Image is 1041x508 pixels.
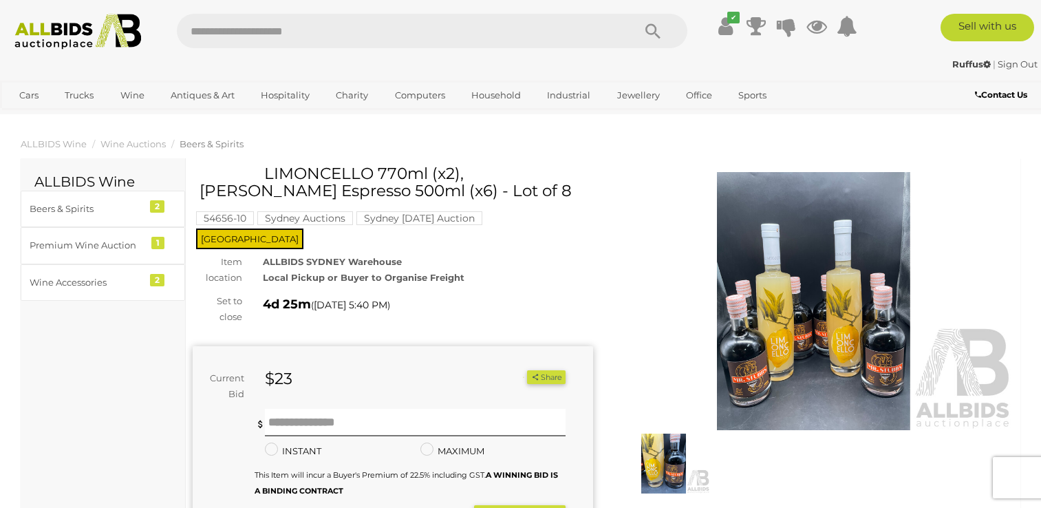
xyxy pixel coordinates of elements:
a: Wine [111,84,153,107]
a: Jewellery [608,84,669,107]
div: 2 [150,274,164,286]
a: Cars [10,84,47,107]
a: Antiques & Art [162,84,244,107]
a: Sign Out [998,59,1038,70]
div: Current Bid [193,370,255,403]
button: Search [619,14,687,48]
small: This Item will incur a Buyer's Premium of 22.5% including GST. [255,470,558,496]
a: 54656-10 [196,213,254,224]
strong: ALLBIDS SYDNEY Warehouse [263,256,402,267]
h2: ALLBIDS Wine [34,174,171,189]
div: Wine Accessories [30,275,143,290]
a: Hospitality [252,84,319,107]
div: Premium Wine Auction [30,237,143,253]
a: Sports [729,84,775,107]
li: Watch this item [511,370,525,384]
a: Industrial [538,84,599,107]
a: Beers & Spirits [180,138,244,149]
a: Office [677,84,721,107]
div: Item location [182,254,253,286]
a: Household [462,84,530,107]
strong: 4d 25m [263,297,311,312]
strong: Ruffus [952,59,991,70]
a: Beers & Spirits 2 [21,191,185,227]
mark: 54656-10 [196,211,254,225]
div: 2 [150,200,164,213]
a: Ruffus [952,59,993,70]
div: Set to close [182,293,253,326]
a: Trucks [56,84,103,107]
label: MAXIMUM [420,443,484,459]
h1: LIMONCELLO 770ml (x2), [PERSON_NAME] Espresso 500ml (x6) - Lot of 8 [200,165,590,200]
mark: Sydney Auctions [257,211,353,225]
button: Share [527,370,565,385]
a: Sell with us [941,14,1034,41]
span: [GEOGRAPHIC_DATA] [196,229,303,249]
b: Contact Us [975,89,1027,100]
strong: $23 [265,369,292,388]
mark: Sydney [DATE] Auction [356,211,482,225]
span: | [993,59,996,70]
label: INSTANT [265,443,321,459]
span: ( ) [311,299,390,310]
div: Beers & Spirits [30,201,143,217]
i: ✔ [727,12,740,23]
a: Premium Wine Auction 1 [21,227,185,264]
span: [DATE] 5:40 PM [314,299,387,311]
div: 1 [151,237,164,249]
a: Computers [386,84,454,107]
a: Wine Accessories 2 [21,264,185,301]
img: LIMONCELLO 770ml (x2), MR. STUBBS Espresso 500ml (x6) - Lot of 8 [614,172,1014,430]
a: Wine Auctions [100,138,166,149]
a: Sydney Auctions [257,213,353,224]
img: Allbids.com.au [8,14,148,50]
img: LIMONCELLO 770ml (x2), MR. STUBBS Espresso 500ml (x6) - Lot of 8 [617,434,710,494]
a: Sydney [DATE] Auction [356,213,482,224]
a: ALLBIDS Wine [21,138,87,149]
a: ✔ [716,14,736,39]
a: [GEOGRAPHIC_DATA] [10,107,126,129]
a: Charity [327,84,377,107]
a: Contact Us [975,87,1031,103]
strong: Local Pickup or Buyer to Organise Freight [263,272,464,283]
